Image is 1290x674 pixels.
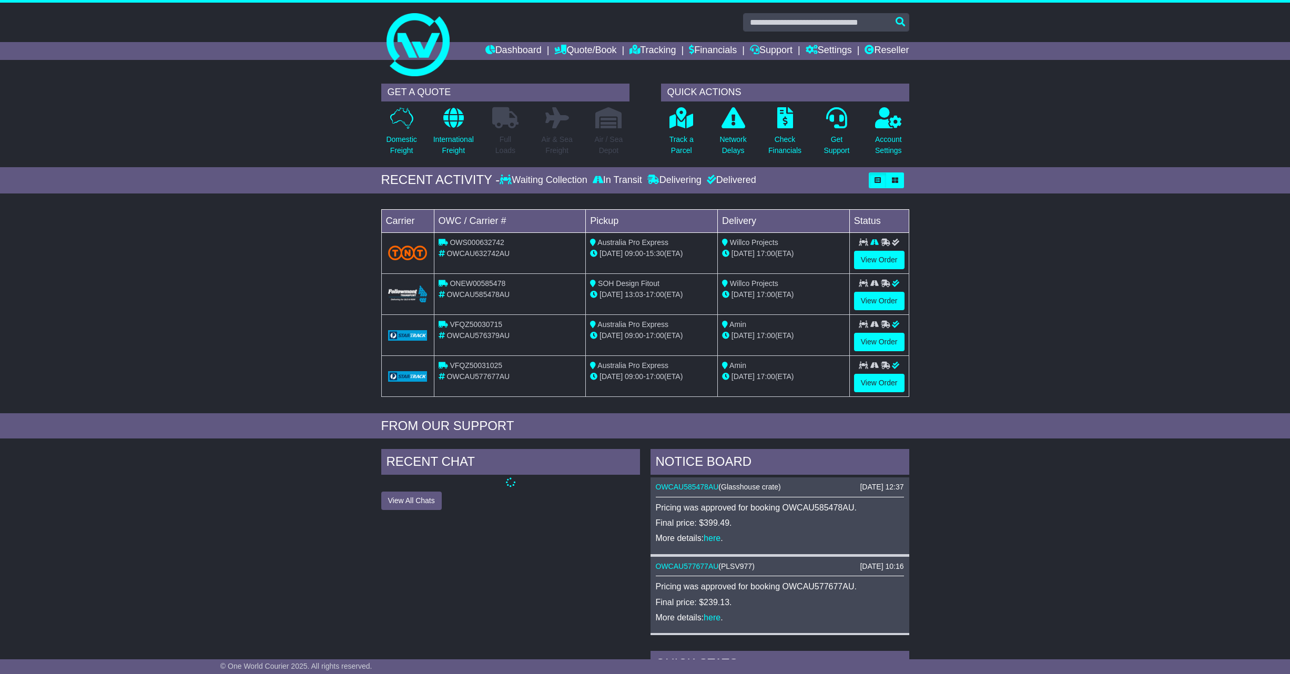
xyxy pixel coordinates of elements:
[388,246,428,260] img: TNT_Domestic.png
[450,279,505,288] span: ONEW00585478
[722,248,845,259] div: (ETA)
[768,107,802,162] a: CheckFinancials
[554,42,616,60] a: Quote/Book
[717,209,849,232] td: Delivery
[597,361,668,370] span: Australia Pro Express
[485,42,542,60] a: Dashboard
[646,372,664,381] span: 17:00
[381,209,434,232] td: Carrier
[381,492,442,510] button: View All Chats
[625,331,643,340] span: 09:00
[645,175,704,186] div: Delivering
[446,290,510,299] span: OWCAU585478AU
[721,562,752,570] span: PLSV977
[600,290,623,299] span: [DATE]
[669,107,694,162] a: Track aParcel
[646,249,664,258] span: 15:30
[600,372,623,381] span: [DATE]
[656,612,904,622] p: More details: .
[433,107,474,162] a: InternationalFreight
[704,534,720,543] a: here
[722,289,845,300] div: (ETA)
[434,209,586,232] td: OWC / Carrier #
[651,449,909,477] div: NOTICE BOARD
[854,333,905,351] a: View Order
[732,290,755,299] span: [DATE]
[656,483,904,492] div: ( )
[586,209,718,232] td: Pickup
[381,172,500,188] div: RECENT ACTIVITY -
[446,372,510,381] span: OWCAU577677AU
[732,249,755,258] span: [DATE]
[656,581,904,591] p: Pricing was approved for booking OWCAU577677AU.
[656,483,719,491] a: OWCAU585478AU
[656,562,904,571] div: ( )
[704,613,720,622] a: here
[704,175,756,186] div: Delivered
[757,372,775,381] span: 17:00
[806,42,852,60] a: Settings
[542,134,573,156] p: Air & Sea Freight
[625,372,643,381] span: 09:00
[625,249,643,258] span: 09:00
[757,249,775,258] span: 17:00
[220,662,372,670] span: © One World Courier 2025. All rights reserved.
[450,320,502,329] span: VFQZ50030715
[757,331,775,340] span: 17:00
[388,285,428,303] img: Followmont_Transport.png
[729,361,746,370] span: Amin
[598,279,659,288] span: SOH Design Fitout
[656,503,904,513] p: Pricing was approved for booking OWCAU585478AU.
[629,42,676,60] a: Tracking
[849,209,909,232] td: Status
[381,418,909,434] div: FROM OUR SUPPORT
[590,371,713,382] div: - (ETA)
[590,248,713,259] div: - (ETA)
[450,361,502,370] span: VFQZ50031025
[732,372,755,381] span: [DATE]
[860,562,903,571] div: [DATE] 10:16
[875,107,902,162] a: AccountSettings
[597,320,668,329] span: Australia Pro Express
[730,279,778,288] span: Willco Projects
[595,134,623,156] p: Air / Sea Depot
[865,42,909,60] a: Reseller
[381,84,629,101] div: GET A QUOTE
[656,533,904,543] p: More details: .
[669,134,694,156] p: Track a Parcel
[446,331,510,340] span: OWCAU576379AU
[433,134,474,156] p: International Freight
[719,107,747,162] a: NetworkDelays
[590,289,713,300] div: - (ETA)
[854,374,905,392] a: View Order
[722,371,845,382] div: (ETA)
[450,238,504,247] span: OWS000632742
[656,597,904,607] p: Final price: $239.13.
[722,330,845,341] div: (ETA)
[385,107,417,162] a: DomesticFreight
[446,249,510,258] span: OWCAU632742AU
[646,290,664,299] span: 17:00
[823,107,850,162] a: GetSupport
[388,330,428,341] img: GetCarrierServiceLogo
[768,134,801,156] p: Check Financials
[854,292,905,310] a: View Order
[854,251,905,269] a: View Order
[590,175,645,186] div: In Transit
[597,238,668,247] span: Australia Pro Express
[689,42,737,60] a: Financials
[388,371,428,382] img: GetCarrierServiceLogo
[750,42,793,60] a: Support
[656,562,719,570] a: OWCAU577677AU
[824,134,849,156] p: Get Support
[721,483,778,491] span: Glasshouse crate
[386,134,417,156] p: Domestic Freight
[500,175,590,186] div: Waiting Collection
[590,330,713,341] div: - (ETA)
[656,518,904,528] p: Final price: $399.49.
[381,449,640,477] div: RECENT CHAT
[732,331,755,340] span: [DATE]
[729,320,746,329] span: Amin
[646,331,664,340] span: 17:00
[730,238,778,247] span: Willco Projects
